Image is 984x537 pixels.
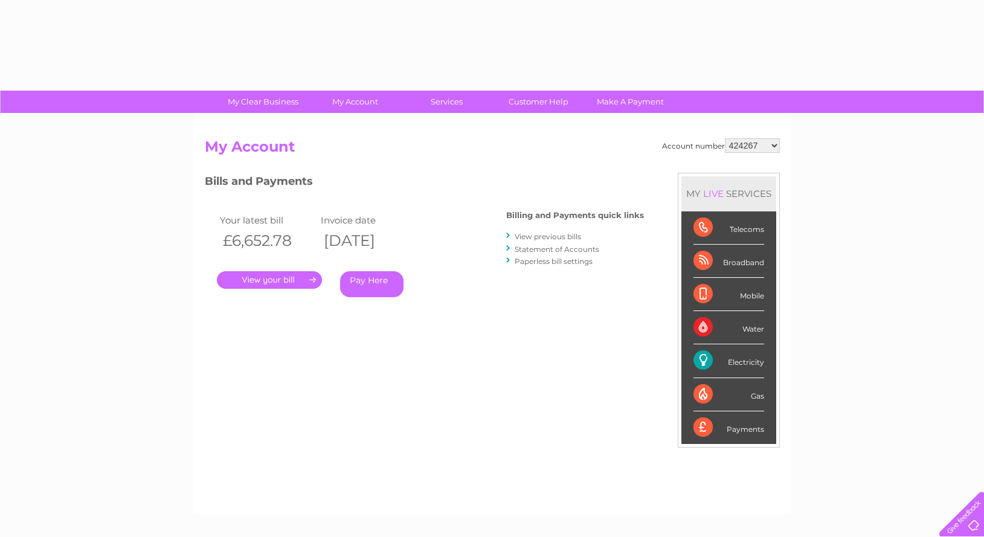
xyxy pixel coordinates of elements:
h2: My Account [205,138,780,161]
div: Account number [662,138,780,153]
h4: Billing and Payments quick links [506,211,644,220]
th: £6,652.78 [217,228,318,253]
a: Customer Help [489,91,588,113]
th: [DATE] [318,228,419,253]
div: Electricity [693,344,764,378]
div: MY SERVICES [681,176,776,211]
div: Water [693,311,764,344]
a: Pay Here [340,271,404,297]
td: Your latest bill [217,212,318,228]
td: Invoice date [318,212,419,228]
div: Broadband [693,245,764,278]
div: LIVE [701,188,726,199]
h3: Bills and Payments [205,173,644,194]
div: Gas [693,378,764,411]
a: My Account [305,91,405,113]
a: Statement of Accounts [515,245,599,254]
a: View previous bills [515,232,581,241]
a: Services [397,91,497,113]
div: Mobile [693,278,764,311]
a: My Clear Business [213,91,313,113]
a: . [217,271,322,289]
div: Payments [693,411,764,444]
div: Telecoms [693,211,764,245]
a: Paperless bill settings [515,257,593,266]
a: Make A Payment [580,91,680,113]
